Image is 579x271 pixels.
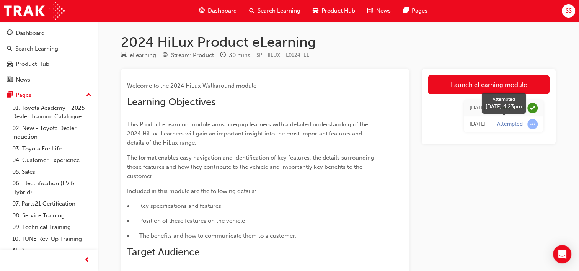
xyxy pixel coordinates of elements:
[127,202,221,209] span: • Key specifications and features
[3,57,95,71] a: Product Hub
[3,73,95,87] a: News
[199,6,205,16] span: guage-icon
[565,7,571,15] span: SS
[127,96,215,108] span: Learning Objectives
[4,2,65,20] img: Trak
[9,178,95,198] a: 06. Electrification (EV & Hybrid)
[9,233,95,245] a: 10. TUNE Rev-Up Training
[9,154,95,166] a: 04. Customer Experience
[562,4,575,18] button: SS
[313,6,318,16] span: car-icon
[220,52,226,59] span: clock-icon
[130,51,156,60] div: eLearning
[127,121,370,146] span: This Product eLearning module aims to equip learners with a detailed understanding of the 2024 Hi...
[9,166,95,178] a: 05. Sales
[553,245,571,263] div: Open Intercom Messenger
[9,210,95,222] a: 08. Service Training
[361,3,397,19] a: news-iconNews
[3,42,95,56] a: Search Learning
[16,91,31,100] div: Pages
[367,6,373,16] span: news-icon
[486,103,522,111] div: [DATE] 4:23pm
[243,3,307,19] a: search-iconSearch Learning
[7,77,13,83] span: news-icon
[527,103,538,113] span: learningRecordVerb_COMPLETE-icon
[497,121,523,128] div: Attempted
[9,102,95,122] a: 01. Toyota Academy - 2025 Dealer Training Catalogue
[9,143,95,155] a: 03. Toyota For Life
[208,7,237,15] span: Dashboard
[9,198,95,210] a: 07. Parts21 Certification
[171,51,214,60] div: Stream: Product
[7,92,13,99] span: pages-icon
[193,3,243,19] a: guage-iconDashboard
[527,119,538,129] span: learningRecordVerb_ATTEMPT-icon
[7,30,13,37] span: guage-icon
[307,3,361,19] a: car-iconProduct Hub
[486,96,522,103] div: Attempted
[220,51,250,60] div: Duration
[16,60,49,69] div: Product Hub
[7,61,13,68] span: car-icon
[16,75,30,84] div: News
[86,90,91,100] span: up-icon
[127,246,200,258] span: Target Audience
[470,104,486,113] div: Tue Sep 23 2025 11:03:53 GMT+1000 (Australian Eastern Standard Time)
[249,6,254,16] span: search-icon
[121,34,556,51] h1: 2024 HiLux Product eLearning
[3,24,95,88] button: DashboardSearch LearningProduct HubNews
[15,44,58,53] div: Search Learning
[127,217,245,224] span: • Position of these features on the vehicle
[3,88,95,102] button: Pages
[127,188,256,194] span: Included in this module are the following details:
[162,51,214,60] div: Stream
[127,232,296,239] span: • The benefits and how to communicate them to a customer.
[84,256,90,265] span: prev-icon
[16,29,45,38] div: Dashboard
[127,154,376,180] span: The format enables easy navigation and identification of key features, the details surrounding th...
[121,52,127,59] span: learningResourceType_ELEARNING-icon
[397,3,434,19] a: pages-iconPages
[162,52,168,59] span: target-icon
[256,52,309,58] span: Learning resource code
[9,221,95,233] a: 09. Technical Training
[412,7,427,15] span: Pages
[3,26,95,40] a: Dashboard
[470,120,486,129] div: Mon Sep 22 2025 16:23:20 GMT+1000 (Australian Eastern Standard Time)
[9,122,95,143] a: 02. New - Toyota Dealer Induction
[321,7,355,15] span: Product Hub
[7,46,12,52] span: search-icon
[403,6,409,16] span: pages-icon
[127,82,256,89] span: Welcome to the 2024 HiLux Walkaround module
[9,245,95,256] a: All Pages
[428,75,550,94] a: Launch eLearning module
[229,51,250,60] div: 30 mins
[121,51,156,60] div: Type
[376,7,391,15] span: News
[258,7,300,15] span: Search Learning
